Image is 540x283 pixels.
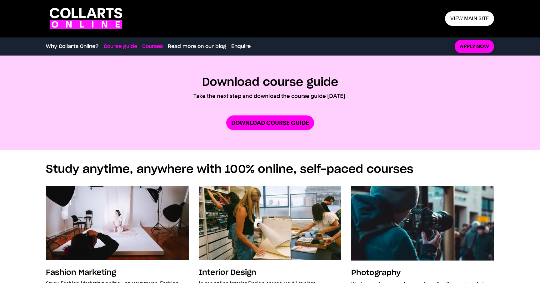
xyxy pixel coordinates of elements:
[46,269,116,276] h3: Fashion Marketing
[193,92,347,100] p: Take the next step and download the course guide [DATE].
[202,76,338,89] h2: Download course guide
[226,115,314,130] a: Download Course Guide
[104,43,137,50] a: Course guide
[455,40,494,54] a: Apply now
[231,43,251,50] a: Enquire
[142,43,163,50] a: Courses
[445,11,494,26] a: View main site
[351,269,401,277] h3: Photography
[46,163,494,176] h2: Study anytime, anywhere with 100% online, self-paced courses
[46,43,99,50] a: Why Collarts Online?
[199,269,256,276] h3: Interior Design
[168,43,226,50] a: Read more on our blog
